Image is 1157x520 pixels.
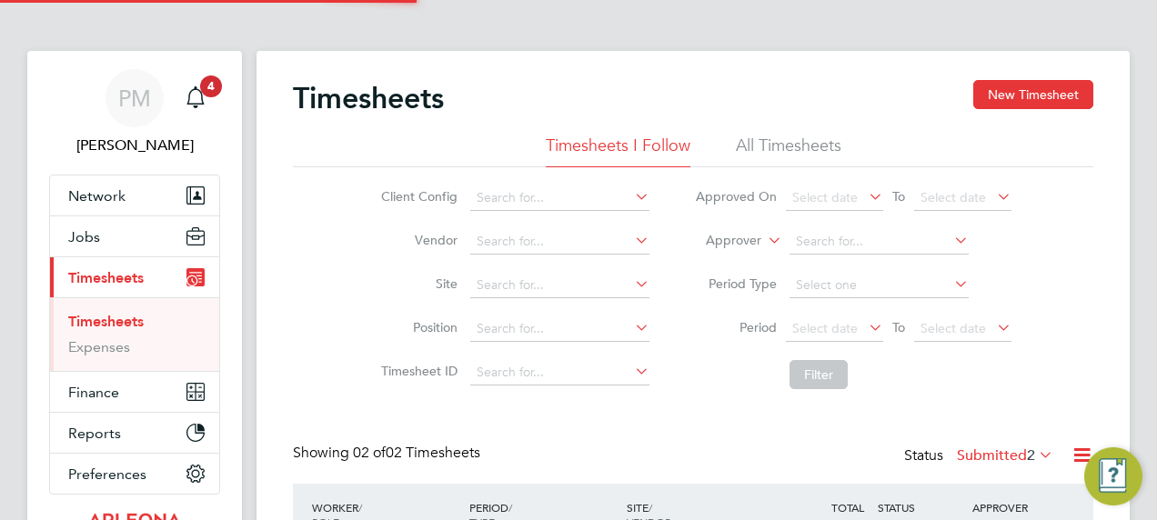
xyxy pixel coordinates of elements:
span: 02 of [353,444,386,462]
span: 02 Timesheets [353,444,480,462]
span: 2 [1027,446,1035,465]
span: To [887,185,911,208]
button: Timesheets [50,257,219,297]
input: Select one [790,273,969,298]
span: Finance [68,384,119,401]
input: Search for... [470,229,649,255]
span: Select date [792,320,858,336]
h2: Timesheets [293,80,444,116]
a: Expenses [68,338,130,355]
span: To [887,315,911,339]
button: Preferences [50,454,219,494]
label: Timesheet ID [376,363,458,379]
span: TOTAL [831,500,864,515]
span: 4 [200,75,222,97]
label: Submitted [957,446,1053,465]
li: All Timesheets [736,135,841,167]
span: / [358,500,362,515]
button: Reports [50,413,219,453]
label: Approved On [695,188,777,205]
input: Search for... [790,229,969,255]
span: / [649,500,652,515]
label: Client Config [376,188,458,205]
button: Network [50,175,219,215]
input: Search for... [470,273,649,298]
div: Status [904,444,1057,469]
span: Select date [792,189,858,205]
button: Jobs [50,216,219,256]
span: Timesheets [68,269,144,286]
span: Paul McGarrity [49,135,220,156]
span: Jobs [68,228,100,245]
input: Search for... [470,316,649,342]
button: Filter [790,360,848,389]
span: Select date [921,189,986,205]
li: Timesheets I Follow [546,135,690,167]
a: PM[PERSON_NAME] [49,69,220,156]
button: Finance [50,372,219,412]
a: Timesheets [68,313,144,330]
button: Engage Resource Center [1084,447,1142,505]
span: / [508,500,512,515]
div: Showing [293,444,484,463]
span: Network [68,187,126,205]
label: Position [376,319,458,335]
span: PM [118,86,151,110]
label: Period [695,319,777,335]
label: Period Type [695,275,777,292]
input: Search for... [470,185,649,211]
span: Reports [68,425,121,442]
label: Site [376,275,458,292]
span: Preferences [68,465,146,483]
input: Search for... [470,360,649,385]
div: Timesheets [50,297,219,371]
a: 4 [177,69,214,127]
label: Vendor [376,232,458,248]
span: Select date [921,320,986,336]
label: Approver [679,232,761,250]
button: New Timesheet [973,80,1093,109]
